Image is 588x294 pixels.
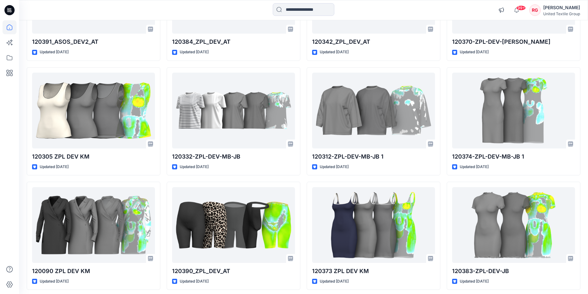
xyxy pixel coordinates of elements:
[172,187,295,263] a: 120390_ZPL_DEV_AT
[320,164,349,170] p: Updated [DATE]
[460,278,489,285] p: Updated [DATE]
[312,37,435,46] p: 120342_ZPL_DEV_AT
[516,5,526,10] span: 99+
[452,73,575,148] a: 120374-ZPL-DEV-MB-JB 1
[180,278,209,285] p: Updated [DATE]
[529,4,541,16] div: RG
[312,73,435,148] a: 120312-ZPL-DEV-MB-JB 1
[172,267,295,276] p: 120390_ZPL_DEV_AT
[312,152,435,161] p: 120312-ZPL-DEV-MB-JB 1
[40,164,69,170] p: Updated [DATE]
[543,4,580,11] div: [PERSON_NAME]
[460,49,489,56] p: Updated [DATE]
[452,187,575,263] a: 120383-ZPL-DEV-JB
[172,152,295,161] p: 120332-ZPL-DEV-MB-JB
[32,152,155,161] p: 120305 ZPL DEV KM
[460,164,489,170] p: Updated [DATE]
[32,267,155,276] p: 120090 ZPL DEV KM
[312,187,435,263] a: 120373 ZPL DEV KM
[452,37,575,46] p: 120370-ZPL-DEV-[PERSON_NAME]
[32,187,155,263] a: 120090 ZPL DEV KM
[543,11,580,16] div: United Textile Group
[40,278,69,285] p: Updated [DATE]
[32,73,155,148] a: 120305 ZPL DEV KM
[320,49,349,56] p: Updated [DATE]
[180,164,209,170] p: Updated [DATE]
[40,49,69,56] p: Updated [DATE]
[172,73,295,148] a: 120332-ZPL-DEV-MB-JB
[320,278,349,285] p: Updated [DATE]
[452,152,575,161] p: 120374-ZPL-DEV-MB-JB 1
[312,267,435,276] p: 120373 ZPL DEV KM
[180,49,209,56] p: Updated [DATE]
[452,267,575,276] p: 120383-ZPL-DEV-JB
[32,37,155,46] p: 120391_ASOS_DEV2_AT
[172,37,295,46] p: 120384_ZPL_DEV_AT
